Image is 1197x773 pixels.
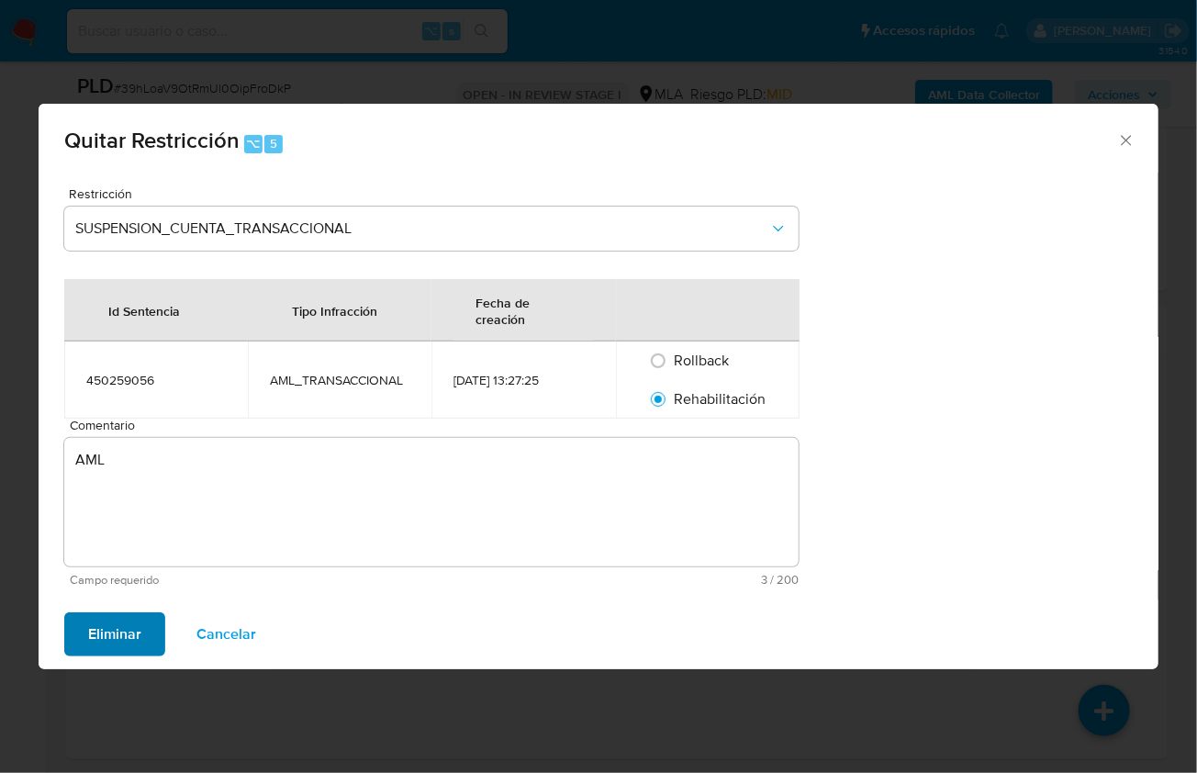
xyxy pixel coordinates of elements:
div: [DATE] 13:27:25 [453,372,593,388]
span: Eliminar [88,614,141,655]
div: 450259056 [86,372,226,388]
div: AML_TRANSACCIONAL [270,372,409,388]
span: 5 [270,135,277,152]
button: Restriction [64,207,799,251]
span: Restricción [69,187,803,200]
span: Máximo 200 caracteres [434,574,799,586]
span: Rollback [675,350,730,371]
span: ⌥ [246,135,260,152]
span: Campo requerido [70,574,434,587]
span: Quitar Restricción [64,124,240,156]
div: Tipo Infracción [270,288,399,332]
button: Cerrar ventana [1117,131,1134,148]
span: Cancelar [196,614,256,655]
textarea: AML [64,438,799,566]
button: Cancelar [173,612,280,656]
span: Rehabilitación [675,388,766,409]
span: SUSPENSION_CUENTA_TRANSACCIONAL [75,219,769,238]
div: Id Sentencia [86,288,202,332]
div: Fecha de creación [453,280,593,341]
span: Comentario [70,419,804,432]
button: Eliminar [64,612,165,656]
